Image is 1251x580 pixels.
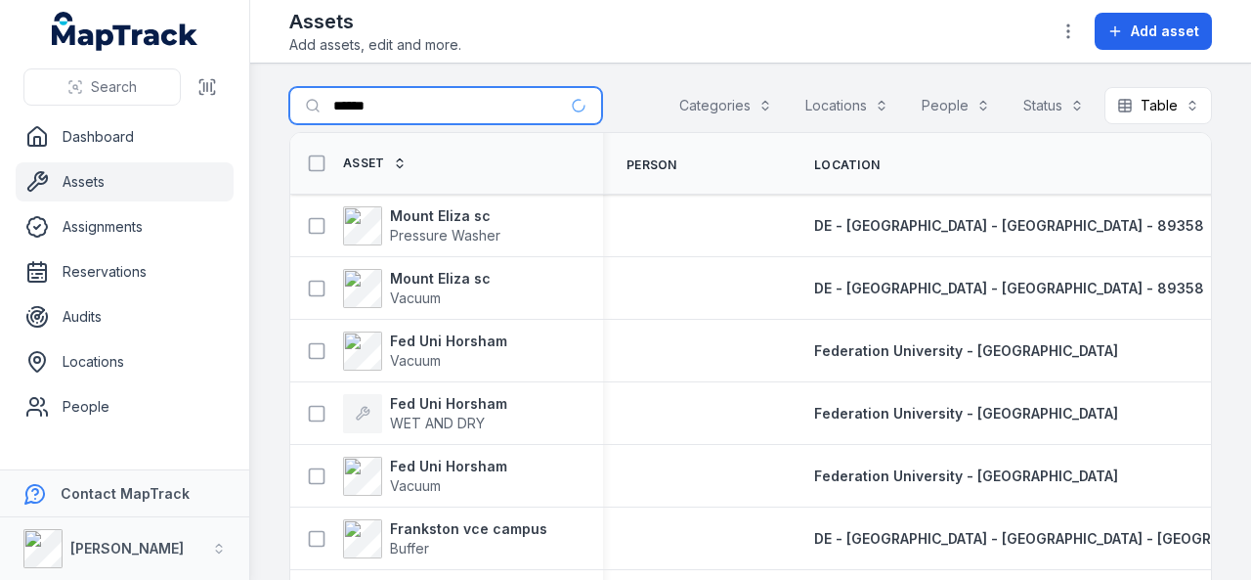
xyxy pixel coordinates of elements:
[343,156,407,171] a: Asset
[814,342,1118,359] span: Federation University - [GEOGRAPHIC_DATA]
[390,352,441,369] span: Vacuum
[23,68,181,106] button: Search
[289,8,461,35] h2: Assets
[390,457,507,476] strong: Fed Uni Horsham
[390,332,507,351] strong: Fed Uni Horsham
[814,405,1118,422] span: Federation University - [GEOGRAPHIC_DATA]
[814,216,1204,236] a: DE - [GEOGRAPHIC_DATA] - [GEOGRAPHIC_DATA] - 89358
[52,12,198,51] a: MapTrack
[390,519,547,539] strong: Frankston vce campus
[16,342,234,381] a: Locations
[814,279,1204,298] a: DE - [GEOGRAPHIC_DATA] - [GEOGRAPHIC_DATA] - 89358
[343,156,385,171] span: Asset
[390,227,500,244] span: Pressure Washer
[390,206,500,226] strong: Mount Eliza sc
[343,206,500,245] a: Mount Eliza scPressure Washer
[70,540,184,557] strong: [PERSON_NAME]
[16,297,234,336] a: Audits
[1095,13,1212,50] button: Add asset
[626,157,677,173] span: Person
[814,404,1118,424] a: Federation University - [GEOGRAPHIC_DATA]
[289,35,461,55] span: Add assets, edit and more.
[1131,22,1199,41] span: Add asset
[1011,87,1097,124] button: Status
[390,394,507,414] strong: Fed Uni Horsham
[16,117,234,156] a: Dashboard
[814,217,1204,234] span: DE - [GEOGRAPHIC_DATA] - [GEOGRAPHIC_DATA] - 89358
[343,269,491,308] a: Mount Eliza scVacuum
[61,485,190,502] strong: Contact MapTrack
[390,540,429,557] span: Buffer
[343,394,507,433] a: Fed Uni HorshamWET AND DRY
[343,457,507,496] a: Fed Uni HorshamVacuum
[390,477,441,494] span: Vacuum
[343,332,507,371] a: Fed Uni HorshamVacuum
[814,280,1204,296] span: DE - [GEOGRAPHIC_DATA] - [GEOGRAPHIC_DATA] - 89358
[793,87,901,124] button: Locations
[390,415,485,431] span: WET AND DRY
[390,269,491,289] strong: Mount Eliza sc
[16,162,234,201] a: Assets
[390,290,441,306] span: Vacuum
[1104,87,1212,124] button: Table
[814,467,1118,486] a: Federation University - [GEOGRAPHIC_DATA]
[16,207,234,246] a: Assignments
[16,252,234,291] a: Reservations
[909,87,1003,124] button: People
[814,157,880,173] span: Location
[814,468,1118,484] span: Federation University - [GEOGRAPHIC_DATA]
[814,341,1118,361] a: Federation University - [GEOGRAPHIC_DATA]
[343,519,547,558] a: Frankston vce campusBuffer
[667,87,785,124] button: Categories
[16,387,234,426] a: People
[91,77,137,97] span: Search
